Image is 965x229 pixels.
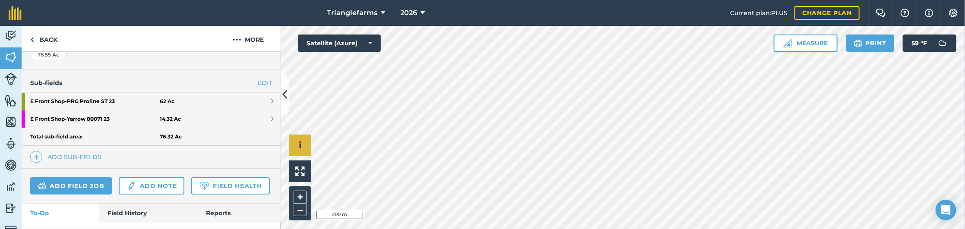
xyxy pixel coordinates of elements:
strong: E Front Shop - PRG Proline ST 23 [30,93,160,110]
a: Reports [197,204,281,223]
img: svg+xml;base64,PD94bWwgdmVyc2lvbj0iMS4wIiBlbmNvZGluZz0idXRmLTgiPz4KPCEtLSBHZW5lcmF0b3I6IEFkb2JlIE... [5,180,17,193]
a: Add sub-fields [30,151,105,163]
button: Measure [774,35,838,52]
img: svg+xml;base64,PHN2ZyB4bWxucz0iaHR0cDovL3d3dy53My5vcmcvMjAwMC9zdmciIHdpZHRoPSI1NiIgaGVpZ2h0PSI2MC... [5,51,17,64]
img: svg+xml;base64,PHN2ZyB4bWxucz0iaHR0cDovL3d3dy53My5vcmcvMjAwMC9zdmciIHdpZHRoPSI1NiIgaGVpZ2h0PSI2MC... [5,116,17,129]
button: i [289,135,311,156]
img: svg+xml;base64,PD94bWwgdmVyc2lvbj0iMS4wIiBlbmNvZGluZz0idXRmLTgiPz4KPCEtLSBHZW5lcmF0b3I6IEFkb2JlIE... [5,29,17,42]
span: 2026 [401,8,418,18]
strong: Total sub-field area: [30,133,160,140]
span: i [299,140,301,151]
h4: Sub-fields [22,78,281,88]
strong: E Front Shop - Yarrow 80071 23 [30,110,160,128]
img: fieldmargin Logo [9,6,22,20]
img: svg+xml;base64,PD94bWwgdmVyc2lvbj0iMS4wIiBlbmNvZGluZz0idXRmLTgiPz4KPCEtLSBHZW5lcmF0b3I6IEFkb2JlIE... [5,137,17,150]
a: To-Do [22,204,99,223]
a: Field History [99,204,197,223]
strong: 62 Ac [160,98,174,105]
img: Two speech bubbles overlapping with the left bubble in the forefront [876,9,886,17]
img: svg+xml;base64,PHN2ZyB4bWxucz0iaHR0cDovL3d3dy53My5vcmcvMjAwMC9zdmciIHdpZHRoPSIxOSIgaGVpZ2h0PSIyNC... [854,38,862,48]
img: Four arrows, one pointing top left, one top right, one bottom right and the last bottom left [295,166,305,176]
strong: 14.32 Ac [160,116,181,122]
a: Change plan [794,6,860,20]
button: Satellite (Azure) [298,35,381,52]
span: 59 ° F [911,35,927,52]
strong: 76.32 Ac [160,133,182,140]
button: + [294,191,307,204]
img: svg+xml;base64,PHN2ZyB4bWxucz0iaHR0cDovL3d3dy53My5vcmcvMjAwMC9zdmciIHdpZHRoPSIyMCIgaGVpZ2h0PSIyNC... [233,35,241,45]
img: svg+xml;base64,PD94bWwgdmVyc2lvbj0iMS4wIiBlbmNvZGluZz0idXRmLTgiPz4KPCEtLSBHZW5lcmF0b3I6IEFkb2JlIE... [127,181,136,191]
img: svg+xml;base64,PHN2ZyB4bWxucz0iaHR0cDovL3d3dy53My5vcmcvMjAwMC9zdmciIHdpZHRoPSI1NiIgaGVpZ2h0PSI2MC... [5,94,17,107]
span: Current plan : PLUS [730,8,788,18]
button: Print [846,35,895,52]
img: A question mark icon [900,9,910,17]
a: Add field job [30,177,112,194]
a: Field Health [191,177,269,194]
img: svg+xml;base64,PD94bWwgdmVyc2lvbj0iMS4wIiBlbmNvZGluZz0idXRmLTgiPz4KPCEtLSBHZW5lcmF0b3I6IEFkb2JlIE... [5,73,17,85]
img: svg+xml;base64,PD94bWwgdmVyc2lvbj0iMS4wIiBlbmNvZGluZz0idXRmLTgiPz4KPCEtLSBHZW5lcmF0b3I6IEFkb2JlIE... [5,159,17,172]
button: 59 °F [903,35,956,52]
img: A cog icon [948,9,959,17]
button: – [294,204,307,216]
div: Open Intercom Messenger [936,200,956,220]
a: E Front Shop-PRG Proline ST 2362 Ac [22,93,281,110]
img: Ruler icon [783,39,792,47]
img: svg+xml;base64,PD94bWwgdmVyc2lvbj0iMS4wIiBlbmNvZGluZz0idXRmLTgiPz4KPCEtLSBHZW5lcmF0b3I6IEFkb2JlIE... [5,202,17,215]
button: More [216,26,281,51]
img: svg+xml;base64,PHN2ZyB4bWxucz0iaHR0cDovL3d3dy53My5vcmcvMjAwMC9zdmciIHdpZHRoPSI5IiBoZWlnaHQ9IjI0Ii... [30,35,34,45]
img: svg+xml;base64,PHN2ZyB4bWxucz0iaHR0cDovL3d3dy53My5vcmcvMjAwMC9zdmciIHdpZHRoPSIxNCIgaGVpZ2h0PSIyNC... [33,152,39,162]
img: svg+xml;base64,PD94bWwgdmVyc2lvbj0iMS4wIiBlbmNvZGluZz0idXRmLTgiPz4KPCEtLSBHZW5lcmF0b3I6IEFkb2JlIE... [934,35,951,52]
a: Add note [119,177,184,194]
a: E Front Shop-Yarrow 80071 2314.32 Ac [22,110,281,128]
img: svg+xml;base64,PHN2ZyB4bWxucz0iaHR0cDovL3d3dy53My5vcmcvMjAwMC9zdmciIHdpZHRoPSIxNyIgaGVpZ2h0PSIxNy... [925,8,933,18]
a: EDIT [258,78,272,88]
img: svg+xml;base64,PD94bWwgdmVyc2lvbj0iMS4wIiBlbmNvZGluZz0idXRmLTgiPz4KPCEtLSBHZW5lcmF0b3I6IEFkb2JlIE... [38,181,46,191]
a: Back [22,26,66,51]
span: Trianglefarms [327,8,377,18]
div: 76.55 Ac [30,49,66,60]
